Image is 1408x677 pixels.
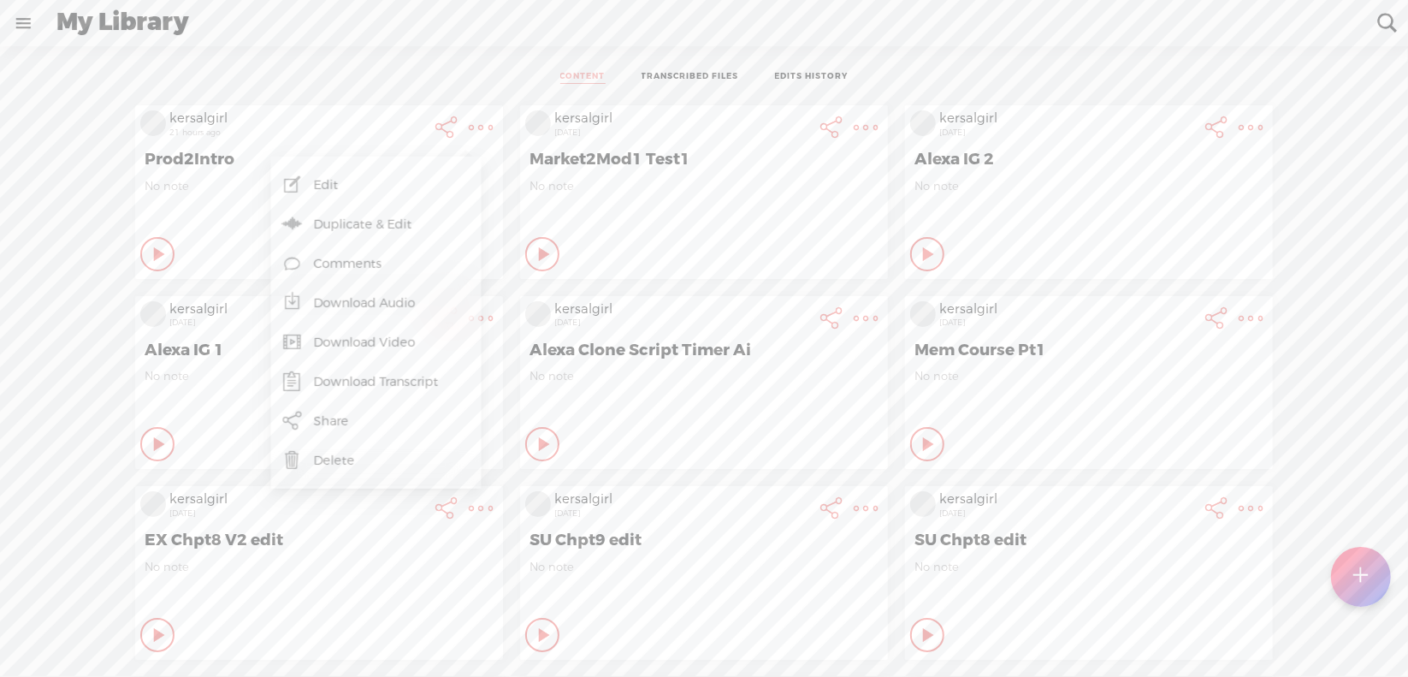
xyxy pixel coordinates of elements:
[145,530,494,550] span: EX Chpt8 V2 edit
[525,110,551,136] img: videoLoading.png
[914,149,1263,169] span: Alexa IG 2
[279,165,472,205] a: Edit
[914,179,1263,193] span: No note
[145,340,494,360] span: Alexa IG 1
[554,128,811,138] div: [DATE]
[279,362,472,401] a: Download Transcript
[145,560,494,574] span: No note
[939,301,1196,318] div: kersalgirl
[939,110,1196,128] div: kersalgirl
[169,110,426,128] div: kersalgirl
[525,301,551,327] img: videoLoading.png
[169,491,426,508] div: kersalgirl
[279,205,472,244] a: Duplicate & Edit
[145,149,494,169] span: Prod2Intro
[529,530,879,550] span: SU Chpt9 edit
[279,323,472,362] a: Download Video
[529,179,879,193] span: No note
[44,1,1365,45] div: My Library
[140,301,166,327] img: videoLoading.png
[910,491,936,517] img: videoLoading.png
[642,71,739,84] a: TRANSCRIBED FILES
[914,369,1263,383] span: No note
[910,301,936,327] img: videoLoading.png
[560,71,606,84] a: CONTENT
[529,340,879,360] span: Alexa Clone Script Timer Ai
[939,508,1196,519] div: [DATE]
[554,301,811,318] div: kersalgirl
[939,128,1196,138] div: [DATE]
[140,491,166,517] img: videoLoading.png
[279,283,472,323] a: Download Audio
[939,491,1196,508] div: kersalgirl
[169,508,426,519] div: [DATE]
[169,301,426,318] div: kersalgirl
[554,508,811,519] div: [DATE]
[169,128,426,138] div: 21 hours ago
[554,491,811,508] div: kersalgirl
[914,530,1263,550] span: SU Chpt8 edit
[140,110,166,136] img: videoLoading.png
[529,369,879,383] span: No note
[554,318,811,328] div: [DATE]
[279,401,472,441] a: Share
[554,110,811,128] div: kersalgirl
[169,318,426,328] div: [DATE]
[145,179,494,193] span: No note
[279,244,472,283] a: Comments
[529,560,879,574] span: No note
[914,560,1263,574] span: No note
[775,71,849,84] a: EDITS HISTORY
[529,149,879,169] span: Market2Mod1 Test1
[279,441,472,480] a: Delete
[910,110,936,136] img: videoLoading.png
[525,491,551,517] img: videoLoading.png
[145,369,494,383] span: No note
[939,318,1196,328] div: [DATE]
[914,340,1263,360] span: Mem Course Pt1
